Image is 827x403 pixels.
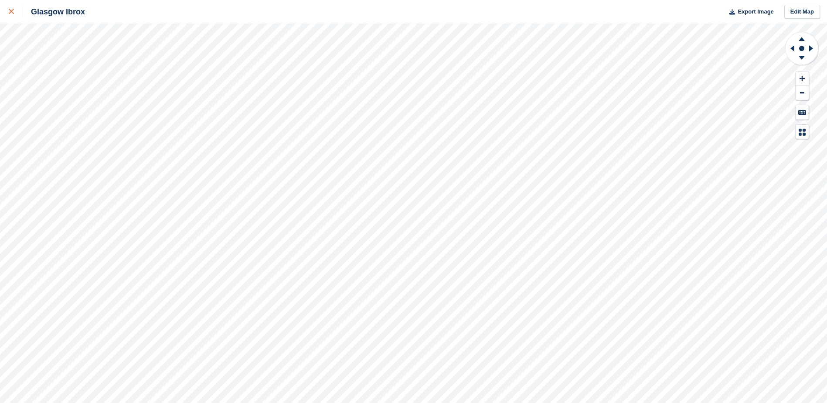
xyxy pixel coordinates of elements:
[23,7,85,17] div: Glasgow Ibrox
[738,7,773,16] span: Export Image
[796,86,809,100] button: Zoom Out
[796,72,809,86] button: Zoom In
[796,125,809,139] button: Map Legend
[784,5,820,19] a: Edit Map
[724,5,774,19] button: Export Image
[796,105,809,120] button: Keyboard Shortcuts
